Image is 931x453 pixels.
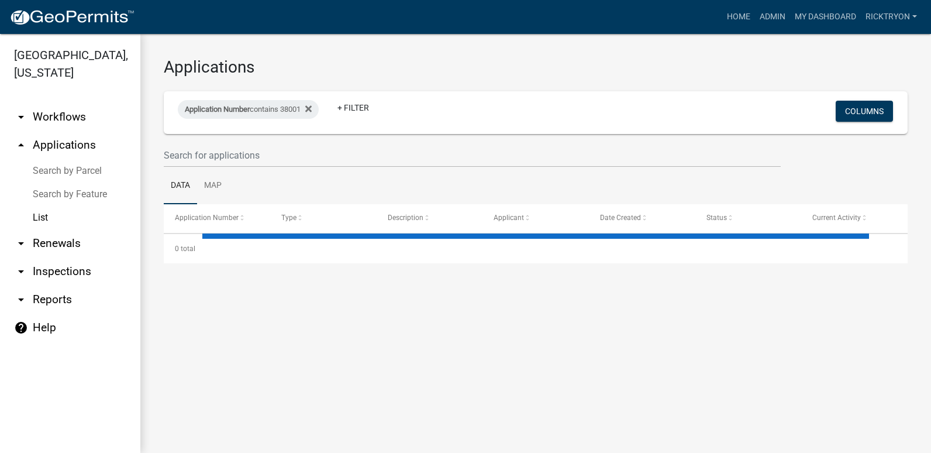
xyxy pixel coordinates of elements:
span: Date Created [600,214,641,222]
a: Map [197,167,229,205]
span: Description [388,214,423,222]
a: Data [164,167,197,205]
i: arrow_drop_down [14,265,28,279]
i: arrow_drop_down [14,236,28,250]
a: + Filter [328,97,378,118]
datatable-header-cell: Type [270,204,377,232]
span: Applicant [494,214,524,222]
span: Status [706,214,727,222]
i: arrow_drop_down [14,293,28,307]
span: Current Activity [812,214,861,222]
datatable-header-cell: Status [695,204,802,232]
button: Columns [836,101,893,122]
datatable-header-cell: Date Created [589,204,695,232]
i: arrow_drop_down [14,110,28,124]
input: Search for applications [164,143,781,167]
span: Application Number [175,214,239,222]
a: Admin [755,6,790,28]
a: My Dashboard [790,6,861,28]
span: Type [281,214,296,222]
datatable-header-cell: Description [376,204,482,232]
a: Home [722,6,755,28]
h3: Applications [164,57,908,77]
datatable-header-cell: Applicant [482,204,589,232]
datatable-header-cell: Current Activity [801,204,908,232]
div: contains 38001 [178,100,319,119]
i: arrow_drop_up [14,138,28,152]
span: Application Number [185,105,250,114]
datatable-header-cell: Application Number [164,204,270,232]
a: ricktryon [861,6,922,28]
div: 0 total [164,234,908,263]
i: help [14,321,28,335]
